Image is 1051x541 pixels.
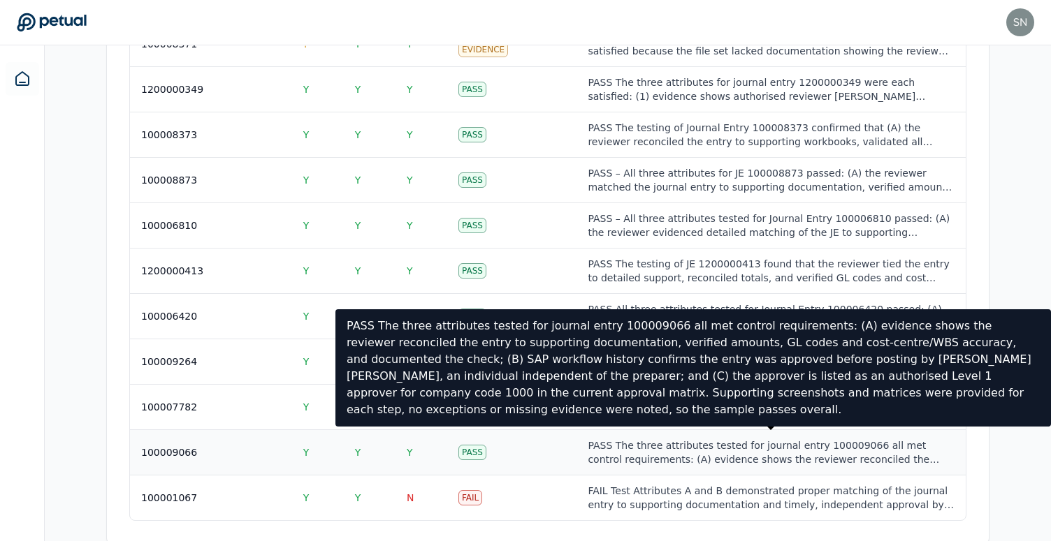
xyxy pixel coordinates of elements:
[407,265,413,276] span: Y
[303,311,310,322] span: Y
[355,129,361,140] span: Y
[588,484,954,512] div: FAIL Test Attributes A and B demonstrated proper matching of the journal entry to supporting docu...
[458,309,486,324] div: Pass
[6,62,39,96] a: Dashboard
[303,492,310,503] span: Y
[303,265,310,276] span: Y
[347,318,1040,418] p: PASS The three attributes tested for journal entry 100009066 all met control requirements: (A) ev...
[141,218,197,232] div: 100006810
[141,400,197,414] div: 100007782
[458,490,482,505] div: Fail
[588,438,954,466] div: PASS The three attributes tested for journal entry 100009066 all met control requirements: (A) ev...
[141,264,203,278] div: 1200000413
[355,175,361,186] span: Y
[458,82,486,97] div: Pass
[458,127,486,142] div: Pass
[303,129,310,140] span: Y
[355,492,361,503] span: Y
[458,445,486,460] div: Pass
[355,265,361,276] span: Y
[141,309,197,323] div: 100006420
[303,401,310,413] span: Y
[407,492,414,503] span: N
[458,263,486,279] div: Pass
[141,445,197,459] div: 100009066
[355,220,361,231] span: Y
[141,82,203,96] div: 1200000349
[407,447,413,458] span: Y
[458,218,486,233] div: Pass
[303,84,310,95] span: Y
[17,13,87,32] a: Go to Dashboard
[141,355,197,369] div: 100009264
[303,220,310,231] span: Y
[588,121,954,149] div: PASS The testing of Journal Entry 100008373 confirmed that (A) the reviewer reconciled the entry ...
[588,166,954,194] div: PASS – All three attributes for JE 100008873 passed: (A) the reviewer matched the journal entry t...
[458,172,486,188] div: Pass
[407,175,413,186] span: Y
[355,447,361,458] span: Y
[407,129,413,140] span: Y
[407,84,413,95] span: Y
[141,173,197,187] div: 100008873
[588,257,954,285] div: PASS The testing of JE 1200000413 found that the reviewer tied the entry to detailed support, rec...
[407,220,413,231] span: Y
[141,491,197,505] div: 100001067
[588,302,954,330] div: PASS All three attributes tested for Journal Entry 100006420 passed: (A) the reviewer’s SAP comme...
[1006,8,1034,36] img: snir@petual.ai
[303,175,310,186] span: Y
[588,75,954,103] div: PASS The three attributes for journal entry 1200000349 were each satisfied: (1) evidence shows au...
[588,212,954,239] div: PASS – All three attributes tested for Journal Entry 100006810 passed: (A) the reviewer evidenced...
[303,356,310,367] span: Y
[141,128,197,142] div: 100008373
[303,447,310,458] span: Y
[355,84,361,95] span: Y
